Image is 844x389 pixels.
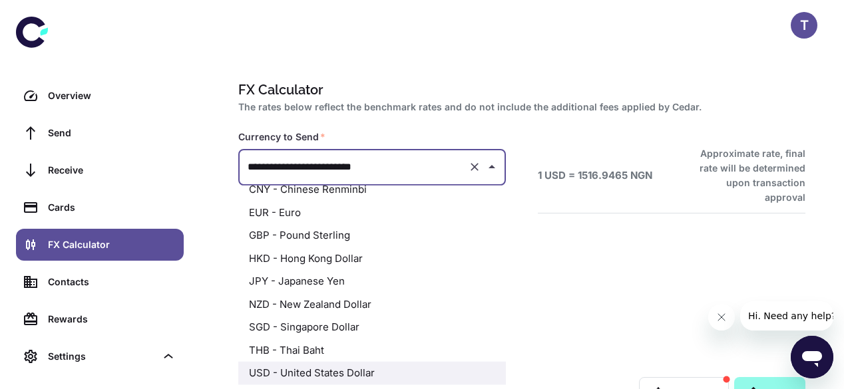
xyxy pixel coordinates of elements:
li: CNY - Chinese Renminbi [238,178,506,201]
li: JPY - Japanese Yen [238,270,506,293]
a: Contacts [16,266,184,298]
iframe: Close message [708,304,735,330]
a: Rewards [16,303,184,335]
a: Send [16,117,184,149]
iframe: Button to launch messaging window [791,336,833,378]
div: Contacts [48,275,176,289]
a: Receive [16,154,184,186]
li: EUR - Euro [238,201,506,224]
button: T [791,12,817,39]
li: SGD - Singapore Dollar [238,316,506,339]
div: Send [48,126,176,140]
div: Settings [48,349,156,364]
a: Overview [16,80,184,112]
iframe: Message from company [740,301,833,330]
label: Currency to Send [238,130,325,144]
a: Cards [16,192,184,223]
div: Overview [48,88,176,103]
span: Hi. Need any help? [8,9,96,20]
h6: 1 USD = 1516.9465 NGN [538,168,652,184]
a: FX Calculator [16,229,184,261]
button: Clear [465,158,484,176]
div: FX Calculator [48,237,176,252]
li: USD - United States Dollar [238,362,506,385]
div: Rewards [48,312,176,326]
h6: Approximate rate, final rate will be determined upon transaction approval [685,146,805,205]
button: Close [483,158,501,176]
li: HKD - Hong Kong Dollar [238,247,506,270]
div: Cards [48,200,176,215]
li: GBP - Pound Sterling [238,224,506,247]
div: Receive [48,163,176,178]
div: Settings [16,340,184,372]
li: THB - Thai Baht [238,338,506,362]
li: NZD - New Zealand Dollar [238,293,506,316]
h1: FX Calculator [238,80,800,100]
